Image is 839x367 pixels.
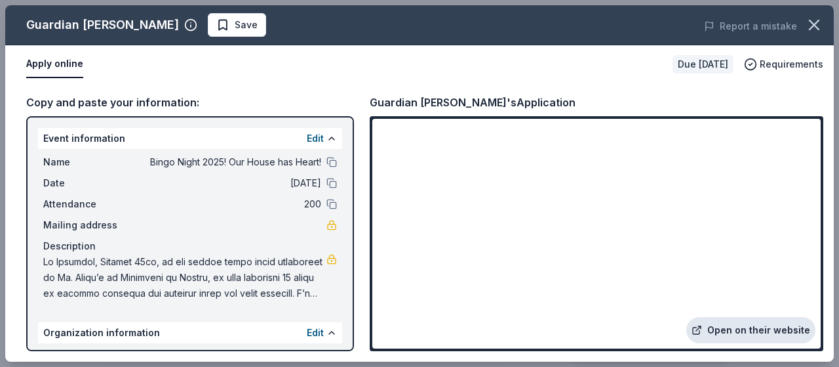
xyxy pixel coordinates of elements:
span: Save [235,17,258,33]
div: Organization information [38,322,342,343]
div: Guardian [PERSON_NAME] [26,14,179,35]
div: Event information [38,128,342,149]
button: Edit [307,131,324,146]
span: 200 [131,196,321,212]
span: Lo Ipsumdol, Sitamet 45co, ad eli seddoe tempo incid utlaboreet do Ma. Aliqu’e ad Minimveni qu No... [43,254,326,301]
div: Description [43,238,337,254]
button: Save [208,13,266,37]
span: Los Angeles House of [PERSON_NAME] [131,349,321,364]
span: Date [43,175,131,191]
div: Copy and paste your information: [26,94,354,111]
button: Edit [307,325,324,341]
span: Mailing address [43,217,131,233]
span: Attendance [43,196,131,212]
div: Due [DATE] [673,55,733,74]
button: Requirements [744,56,823,72]
span: Requirements [760,56,823,72]
a: Open on their website [686,317,815,343]
button: Report a mistake [704,18,797,34]
button: Apply online [26,51,83,78]
span: [DATE] [131,175,321,191]
span: Name [43,154,131,170]
span: Bingo Night 2025! Our House has Heart! [131,154,321,170]
div: Guardian [PERSON_NAME]'s Application [370,94,576,111]
span: Name [43,349,131,364]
